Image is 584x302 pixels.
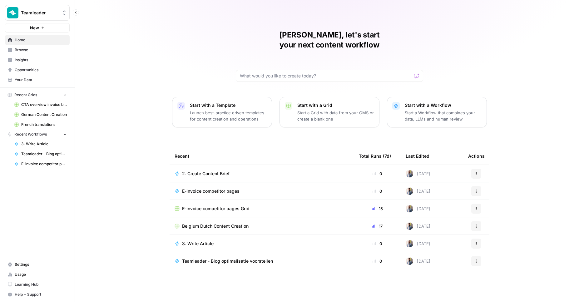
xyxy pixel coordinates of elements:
div: 0 [359,171,396,177]
button: Start with a WorkflowStart a Workflow that combines your data, LLMs and human review [387,97,487,127]
img: 542af2wjek5zirkck3dd1n2hljhm [406,170,413,177]
button: Help + Support [5,290,70,300]
h1: [PERSON_NAME], let's start your next content workflow [236,30,423,50]
img: 542af2wjek5zirkck3dd1n2hljhm [406,240,413,247]
span: Usage [15,272,67,277]
span: 2. Create Content Brief [182,171,230,177]
a: Learning Hub [5,280,70,290]
div: [DATE] [406,205,430,212]
div: [DATE] [406,257,430,265]
a: E-invoice competitor pages Grid [175,205,349,212]
a: E-invoice competitor pages [12,159,70,169]
a: French translations [12,120,70,130]
a: Browse [5,45,70,55]
span: Recent Workflows [14,131,47,137]
span: Recent Grids [14,92,37,98]
div: Actions [468,147,485,165]
span: New [30,25,39,31]
button: Recent Grids [5,90,70,100]
span: CTA overview invoice blogs TL [21,102,67,107]
div: Last Edited [406,147,429,165]
span: 3. Write Article [182,240,214,247]
span: Insights [15,57,67,63]
p: Start a Workflow that combines your data, LLMs and human review [405,110,482,122]
a: Opportunities [5,65,70,75]
span: Teamleader - Blog optimalisatie voorstellen [21,151,67,157]
div: [DATE] [406,240,430,247]
div: Recent [175,147,349,165]
div: 0 [359,258,396,264]
div: 0 [359,240,396,247]
a: German Content Creation [12,110,70,120]
span: German Content Creation [21,112,67,117]
span: E-invoice competitor pages [21,161,67,167]
a: Teamleader - Blog optimalisatie voorstellen [12,149,70,159]
span: E-invoice competitor pages Grid [182,205,250,212]
span: Opportunities [15,67,67,73]
a: CTA overview invoice blogs TL [12,100,70,110]
span: E-invoice competitor pages [182,188,240,194]
a: Insights [5,55,70,65]
a: Your Data [5,75,70,85]
input: What would you like to create today? [240,73,412,79]
img: 542af2wjek5zirkck3dd1n2hljhm [406,222,413,230]
div: 0 [359,188,396,194]
div: [DATE] [406,222,430,230]
span: Teamleader [21,10,59,16]
span: Home [15,37,67,43]
img: 542af2wjek5zirkck3dd1n2hljhm [406,257,413,265]
button: New [5,23,70,32]
a: Belgium Dutch Content Creation [175,223,349,229]
a: E-invoice competitor pages [175,188,349,194]
div: 15 [359,205,396,212]
span: Teamleader - Blog optimalisatie voorstellen [182,258,273,264]
a: 2. Create Content Brief [175,171,349,177]
div: [DATE] [406,170,430,177]
p: Start with a Workflow [405,102,482,108]
p: Start a Grid with data from your CMS or create a blank one [297,110,374,122]
span: Browse [15,47,67,53]
a: Home [5,35,70,45]
a: Settings [5,260,70,270]
p: Start with a Template [190,102,267,108]
span: Help + Support [15,292,67,297]
a: Usage [5,270,70,280]
span: French translations [21,122,67,127]
div: Total Runs (7d) [359,147,391,165]
a: 3. Write Article [12,139,70,149]
img: 542af2wjek5zirkck3dd1n2hljhm [406,205,413,212]
p: Launch best-practice driven templates for content creation and operations [190,110,267,122]
a: Teamleader - Blog optimalisatie voorstellen [175,258,349,264]
button: Workspace: Teamleader [5,5,70,21]
div: [DATE] [406,187,430,195]
button: Recent Workflows [5,130,70,139]
button: Start with a GridStart a Grid with data from your CMS or create a blank one [280,97,379,127]
img: Teamleader Logo [7,7,18,18]
span: Settings [15,262,67,267]
span: Belgium Dutch Content Creation [182,223,249,229]
span: Your Data [15,77,67,83]
p: Start with a Grid [297,102,374,108]
button: Start with a TemplateLaunch best-practice driven templates for content creation and operations [172,97,272,127]
a: 3. Write Article [175,240,349,247]
span: 3. Write Article [21,141,67,147]
div: 17 [359,223,396,229]
span: Learning Hub [15,282,67,287]
img: 542af2wjek5zirkck3dd1n2hljhm [406,187,413,195]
